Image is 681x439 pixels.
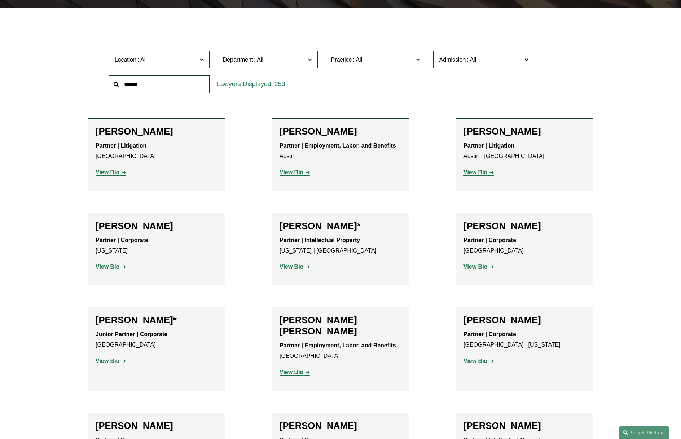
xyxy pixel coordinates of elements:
a: View Bio [96,169,126,175]
strong: View Bio [96,169,119,175]
p: [GEOGRAPHIC_DATA] [96,141,218,162]
h2: [PERSON_NAME] [PERSON_NAME] [280,315,401,337]
a: View Bio [280,169,310,175]
strong: View Bio [96,358,119,364]
span: Department [223,57,253,63]
strong: Partner | Corporate [463,237,516,243]
h2: [PERSON_NAME] [96,126,218,137]
a: View Bio [463,169,494,175]
strong: View Bio [463,169,487,175]
strong: Partner | Employment, Labor, and Benefits [280,142,396,149]
strong: View Bio [96,264,119,270]
h2: [PERSON_NAME] [280,126,401,137]
h2: [PERSON_NAME] [463,220,585,232]
span: Admission [439,57,466,63]
strong: Partner | Litigation [463,142,514,149]
a: View Bio [96,264,126,270]
span: Location [115,57,137,63]
p: [GEOGRAPHIC_DATA] | [US_STATE] [463,329,585,350]
h2: [PERSON_NAME] [463,420,585,431]
h2: [PERSON_NAME] [463,126,585,137]
strong: Partner | Employment, Labor, and Benefits [280,342,396,348]
strong: View Bio [463,358,487,364]
strong: View Bio [463,264,487,270]
h2: [PERSON_NAME]* [96,315,218,326]
p: [US_STATE] | [GEOGRAPHIC_DATA] [280,235,401,256]
span: 253 [274,80,285,88]
p: [GEOGRAPHIC_DATA] [463,235,585,256]
h2: [PERSON_NAME] [96,220,218,232]
strong: Junior Partner | Corporate [96,331,167,337]
p: [GEOGRAPHIC_DATA] [280,341,401,361]
strong: View Bio [280,264,303,270]
span: Practice [331,57,352,63]
a: View Bio [96,358,126,364]
strong: View Bio [280,369,303,375]
a: Search this site [619,426,669,439]
strong: Partner | Litigation [96,142,146,149]
p: [US_STATE] [96,235,218,256]
a: View Bio [463,358,494,364]
h2: [PERSON_NAME]* [280,220,401,232]
p: Austin [280,141,401,162]
h2: [PERSON_NAME] [280,420,401,431]
a: View Bio [463,264,494,270]
strong: Partner | Corporate [96,237,148,243]
a: View Bio [280,264,310,270]
h2: [PERSON_NAME] [96,420,218,431]
p: Austin | [GEOGRAPHIC_DATA] [463,141,585,162]
p: [GEOGRAPHIC_DATA] [96,329,218,350]
h2: [PERSON_NAME] [463,315,585,326]
strong: View Bio [280,169,303,175]
a: View Bio [280,369,310,375]
strong: Partner | Corporate [463,331,516,337]
strong: Partner | Intellectual Property [280,237,360,243]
